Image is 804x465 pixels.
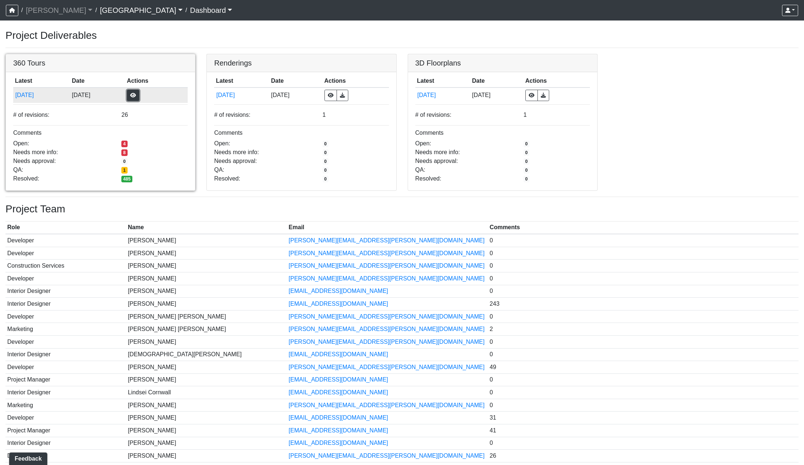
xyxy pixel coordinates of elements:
[289,440,388,446] a: [EMAIL_ADDRESS][DOMAIN_NAME]
[5,310,126,323] td: Developer
[5,450,126,462] td: Developer
[488,234,799,247] td: 0
[289,376,388,383] a: [EMAIL_ADDRESS][DOMAIN_NAME]
[126,234,287,247] td: [PERSON_NAME]
[190,3,232,18] a: Dashboard
[488,348,799,361] td: 0
[126,247,287,260] td: [PERSON_NAME]
[5,203,799,215] h3: Project Team
[5,335,126,348] td: Developer
[289,339,484,345] a: [PERSON_NAME][EMAIL_ADDRESS][PERSON_NAME][DOMAIN_NAME]
[126,437,287,450] td: [PERSON_NAME]
[415,88,470,103] td: wY9WFftzMbLk77coKQPAQG
[5,234,126,247] td: Developer
[289,275,484,282] a: [PERSON_NAME][EMAIL_ADDRESS][PERSON_NAME][DOMAIN_NAME]
[488,437,799,450] td: 0
[5,272,126,285] td: Developer
[488,424,799,437] td: 41
[488,450,799,462] td: 26
[216,90,268,100] button: [DATE]
[126,323,287,336] td: [PERSON_NAME] [PERSON_NAME]
[5,222,126,234] th: Role
[126,335,287,348] td: [PERSON_NAME]
[5,412,126,424] td: Developer
[126,272,287,285] td: [PERSON_NAME]
[488,222,799,234] th: Comments
[289,402,484,408] a: [PERSON_NAME][EMAIL_ADDRESS][PERSON_NAME][DOMAIN_NAME]
[5,285,126,298] td: Interior Designer
[15,90,69,100] button: [DATE]
[289,301,388,307] a: [EMAIL_ADDRESS][DOMAIN_NAME]
[289,313,484,320] a: [PERSON_NAME][EMAIL_ADDRESS][PERSON_NAME][DOMAIN_NAME]
[289,326,484,332] a: [PERSON_NAME][EMAIL_ADDRESS][PERSON_NAME][DOMAIN_NAME]
[5,348,126,361] td: Interior Designer
[289,351,388,357] a: [EMAIL_ADDRESS][DOMAIN_NAME]
[5,260,126,272] td: Construction Services
[5,361,126,374] td: Developer
[488,310,799,323] td: 0
[126,373,287,386] td: [PERSON_NAME]
[289,237,484,243] a: [PERSON_NAME][EMAIL_ADDRESS][PERSON_NAME][DOMAIN_NAME]
[488,386,799,399] td: 0
[287,222,488,234] th: Email
[289,389,388,395] a: [EMAIL_ADDRESS][DOMAIN_NAME]
[126,386,287,399] td: Lindsei Cornwall
[5,373,126,386] td: Project Manager
[126,412,287,424] td: [PERSON_NAME]
[417,90,469,100] button: [DATE]
[5,437,126,450] td: Interior Designer
[183,3,190,18] span: /
[13,88,70,103] td: dq3TFYPmQWKqyghEd7aYyE
[5,323,126,336] td: Marketing
[289,364,484,370] a: [PERSON_NAME][EMAIL_ADDRESS][PERSON_NAME][DOMAIN_NAME]
[5,450,49,465] iframe: Ybug feedback widget
[488,373,799,386] td: 0
[126,348,287,361] td: [DEMOGRAPHIC_DATA][PERSON_NAME]
[289,414,388,421] a: [EMAIL_ADDRESS][DOMAIN_NAME]
[126,260,287,272] td: [PERSON_NAME]
[5,247,126,260] td: Developer
[5,424,126,437] td: Project Manager
[5,29,799,42] h3: Project Deliverables
[289,453,484,459] a: [PERSON_NAME][EMAIL_ADDRESS][PERSON_NAME][DOMAIN_NAME]
[488,298,799,310] td: 243
[126,424,287,437] td: [PERSON_NAME]
[289,288,388,294] a: [EMAIL_ADDRESS][DOMAIN_NAME]
[126,361,287,374] td: [PERSON_NAME]
[26,3,92,18] a: [PERSON_NAME]
[488,260,799,272] td: 0
[289,427,388,434] a: [EMAIL_ADDRESS][DOMAIN_NAME]
[488,399,799,412] td: 0
[92,3,100,18] span: /
[488,412,799,424] td: 31
[126,450,287,462] td: [PERSON_NAME]
[289,250,484,256] a: [PERSON_NAME][EMAIL_ADDRESS][PERSON_NAME][DOMAIN_NAME]
[126,285,287,298] td: [PERSON_NAME]
[126,310,287,323] td: [PERSON_NAME] [PERSON_NAME]
[126,399,287,412] td: [PERSON_NAME]
[18,3,26,18] span: /
[488,361,799,374] td: 49
[5,399,126,412] td: Marketing
[5,386,126,399] td: Interior Designer
[214,88,269,103] td: etrfaHZ9L87rAQWQHhQgrU
[488,335,799,348] td: 0
[488,272,799,285] td: 0
[289,263,484,269] a: [PERSON_NAME][EMAIL_ADDRESS][PERSON_NAME][DOMAIN_NAME]
[488,323,799,336] td: 2
[126,222,287,234] th: Name
[100,3,182,18] a: [GEOGRAPHIC_DATA]
[5,298,126,310] td: Interior Designer
[126,298,287,310] td: [PERSON_NAME]
[488,247,799,260] td: 0
[488,285,799,298] td: 0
